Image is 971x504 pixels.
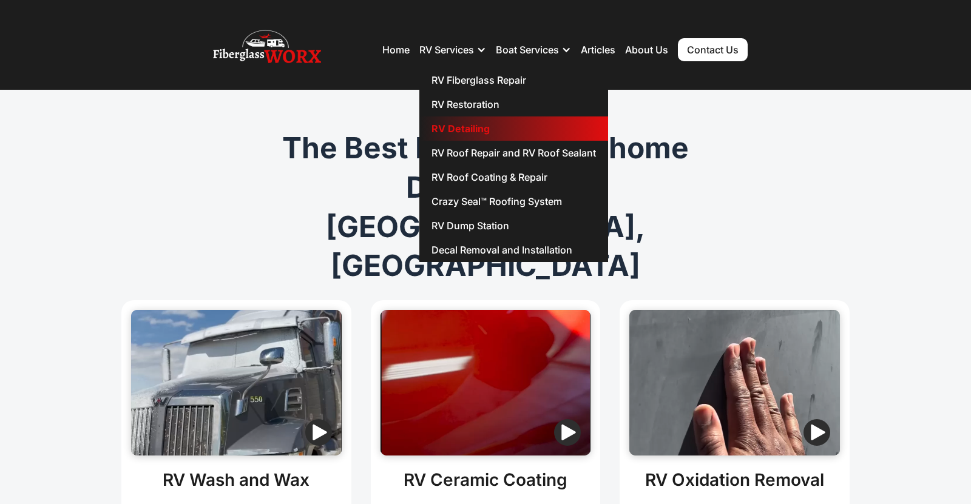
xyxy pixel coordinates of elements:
nav: RV Services [419,68,608,262]
img: Fiberglass WorX – RV Repair, RV Roof & RV Detailing [213,25,321,74]
a: Decal Removal and Installation [419,238,608,262]
a: RV Fiberglass Repair [419,68,608,92]
img: Play video [804,419,830,446]
a: Contact Us [678,38,748,61]
a: Home [382,44,410,56]
h1: The Best RV and Motorhome Detailing in [GEOGRAPHIC_DATA], [GEOGRAPHIC_DATA] [252,129,719,286]
a: RV Restoration [419,92,608,116]
a: RV Dump Station [419,213,608,238]
div: Boat Services [496,44,559,56]
a: About Us [625,44,668,56]
a: Crazy Seal™ Roofing System [419,189,608,213]
h2: RV Oxidation Removal [645,470,824,491]
img: Play video [305,419,332,446]
a: Articles [581,44,615,56]
div: RV Services [419,44,474,56]
div: RV Services [419,32,486,68]
h2: RV Wash and Wax [163,470,310,491]
img: Play video [554,419,581,446]
a: RV Roof Coating & Repair [419,165,608,189]
div: Boat Services [496,32,571,68]
a: RV Roof Repair and RV Roof Sealant [419,141,608,165]
a: RV Detailing [419,116,608,141]
h2: RV Ceramic Coating [404,470,567,491]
